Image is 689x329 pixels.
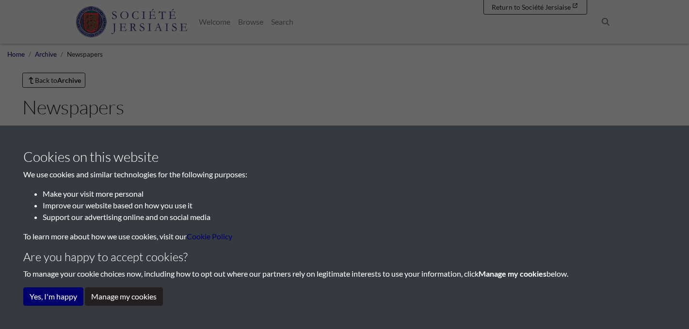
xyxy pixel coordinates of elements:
[23,287,83,306] button: Yes, I'm happy
[23,169,666,180] p: We use cookies and similar technologies for the following purposes:
[23,149,666,165] h3: Cookies on this website
[23,231,666,242] p: To learn more about how we use cookies, visit our
[23,268,666,280] p: To manage your cookie choices now, including how to opt out where our partners rely on legitimate...
[43,200,666,211] li: Improve our website based on how you use it
[23,250,666,264] h4: Are you happy to accept cookies?
[479,269,546,278] strong: Manage my cookies
[85,287,163,306] button: Manage my cookies
[187,232,232,241] a: learn more about cookies
[43,188,666,200] li: Make your visit more personal
[43,211,666,223] li: Support our advertising online and on social media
